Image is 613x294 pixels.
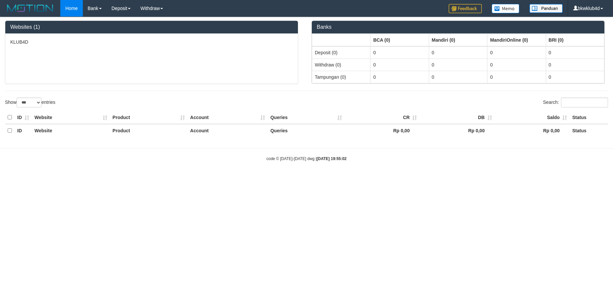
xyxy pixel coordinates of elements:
[419,124,494,137] th: Rp 0,00
[546,71,604,83] td: 0
[10,24,293,30] h3: Websites (1)
[317,156,347,161] strong: [DATE] 19:55:02
[546,34,604,46] th: Group: activate to sort column ascending
[17,98,41,107] select: Showentries
[561,98,608,107] input: Search:
[570,124,608,137] th: Status
[370,71,429,83] td: 0
[312,59,370,71] td: Withdraw (0)
[370,34,429,46] th: Group: activate to sort column ascending
[266,156,347,161] small: code © [DATE]-[DATE] dwg |
[312,46,370,59] td: Deposit (0)
[487,71,546,83] td: 0
[570,111,608,124] th: Status
[543,98,608,107] label: Search:
[188,111,268,124] th: Account
[370,59,429,71] td: 0
[370,46,429,59] td: 0
[487,59,546,71] td: 0
[345,111,419,124] th: CR
[110,111,188,124] th: Product
[32,124,110,137] th: Website
[110,124,188,137] th: Product
[15,124,32,137] th: ID
[546,59,604,71] td: 0
[546,46,604,59] td: 0
[312,71,370,83] td: Tampungan (0)
[529,4,563,13] img: panduan.png
[429,71,487,83] td: 0
[268,111,345,124] th: Queries
[492,4,520,13] img: Button%20Memo.svg
[429,46,487,59] td: 0
[32,111,110,124] th: Website
[15,111,32,124] th: ID
[10,39,293,45] p: KLUB4D
[345,124,419,137] th: Rp 0,00
[487,34,546,46] th: Group: activate to sort column ascending
[419,111,494,124] th: DB
[5,98,55,107] label: Show entries
[487,46,546,59] td: 0
[312,34,370,46] th: Group: activate to sort column ascending
[268,124,345,137] th: Queries
[495,111,570,124] th: Saldo
[188,124,268,137] th: Account
[429,59,487,71] td: 0
[449,4,482,13] img: Feedback.jpg
[495,124,570,137] th: Rp 0,00
[317,24,599,30] h3: Banks
[429,34,487,46] th: Group: activate to sort column ascending
[5,3,55,13] img: MOTION_logo.png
